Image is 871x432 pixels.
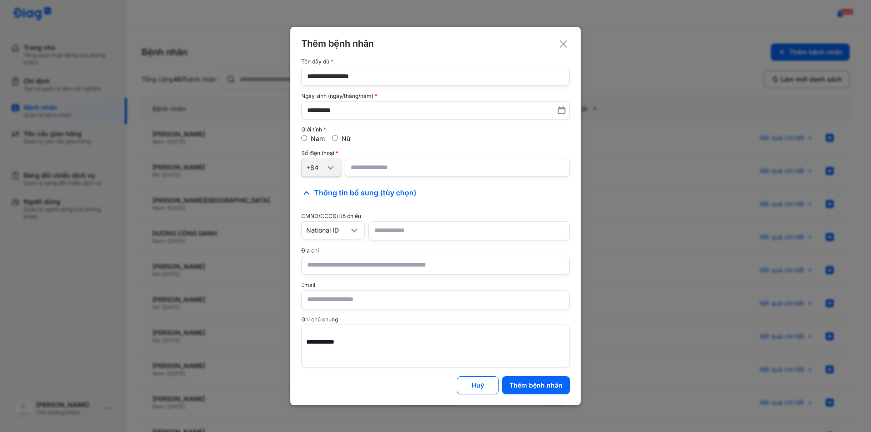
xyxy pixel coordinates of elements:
label: Nữ [342,135,351,142]
div: Số điện thoại [301,150,570,156]
div: CMND/CCCD/Hộ chiếu [301,213,570,219]
span: Thông tin bổ sung (tùy chọn) [314,188,416,199]
button: Huỷ [457,376,499,394]
div: Tên đầy đủ [301,58,570,65]
div: Email [301,282,570,288]
div: Thêm bệnh nhân [509,381,563,389]
div: Ngày sinh (ngày/tháng/năm) [301,93,570,99]
label: Nam [311,135,325,142]
div: Thêm bệnh nhân [301,38,570,49]
div: +84 [306,164,325,172]
div: National ID [306,226,349,234]
div: Địa chỉ [301,248,570,254]
button: Thêm bệnh nhân [502,376,570,394]
div: Ghi chú chung [301,316,570,323]
div: Giới tính [301,126,570,133]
